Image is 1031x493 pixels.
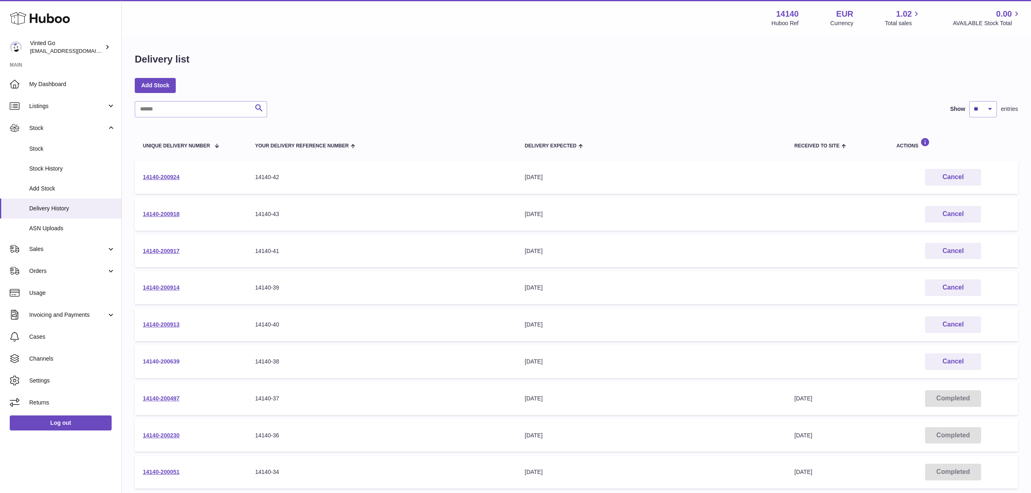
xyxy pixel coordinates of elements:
[135,78,176,93] a: Add Stock
[1001,105,1018,113] span: entries
[255,284,508,292] div: 14140-39
[143,284,179,291] a: 14140-200914
[143,143,210,149] span: Unique Delivery Number
[29,333,115,341] span: Cases
[896,138,1010,149] div: Actions
[925,206,981,223] button: Cancel
[525,210,778,218] div: [DATE]
[255,143,349,149] span: Your Delivery Reference Number
[525,358,778,365] div: [DATE]
[29,165,115,173] span: Stock History
[794,469,812,475] span: [DATE]
[255,432,508,439] div: 14140-36
[29,124,107,132] span: Stock
[830,19,854,27] div: Currency
[143,358,179,365] a: 14140-200639
[836,9,853,19] strong: EUR
[135,53,190,66] h1: Delivery list
[29,145,115,153] span: Stock
[10,415,112,430] a: Log out
[925,169,981,186] button: Cancel
[29,185,115,192] span: Add Stock
[29,311,107,319] span: Invoicing and Payments
[29,267,107,275] span: Orders
[953,9,1021,27] a: 0.00 AVAILABLE Stock Total
[772,19,799,27] div: Huboo Ref
[29,289,115,297] span: Usage
[255,247,508,255] div: 14140-41
[896,9,912,19] span: 1.02
[255,358,508,365] div: 14140-38
[255,173,508,181] div: 14140-42
[30,39,103,55] div: Vinted Go
[30,48,119,54] span: [EMAIL_ADDRESS][DOMAIN_NAME]
[525,284,778,292] div: [DATE]
[143,321,179,328] a: 14140-200913
[10,41,22,53] img: internalAdmin-14140@internal.huboo.com
[794,395,812,402] span: [DATE]
[255,210,508,218] div: 14140-43
[29,80,115,88] span: My Dashboard
[29,245,107,253] span: Sales
[29,377,115,385] span: Settings
[29,355,115,363] span: Channels
[885,19,921,27] span: Total sales
[143,211,179,217] a: 14140-200918
[255,468,508,476] div: 14140-34
[29,102,107,110] span: Listings
[255,321,508,329] div: 14140-40
[885,9,921,27] a: 1.02 Total sales
[776,9,799,19] strong: 14140
[525,321,778,329] div: [DATE]
[29,225,115,232] span: ASN Uploads
[143,174,179,180] a: 14140-200924
[143,432,179,439] a: 14140-200230
[525,173,778,181] div: [DATE]
[143,395,179,402] a: 14140-200497
[525,395,778,402] div: [DATE]
[525,143,576,149] span: Delivery Expected
[925,353,981,370] button: Cancel
[925,279,981,296] button: Cancel
[143,469,179,475] a: 14140-200051
[794,432,812,439] span: [DATE]
[143,248,179,254] a: 14140-200917
[925,316,981,333] button: Cancel
[925,243,981,259] button: Cancel
[525,432,778,439] div: [DATE]
[950,105,965,113] label: Show
[794,143,839,149] span: Received to Site
[525,247,778,255] div: [DATE]
[29,205,115,212] span: Delivery History
[996,9,1012,19] span: 0.00
[953,19,1021,27] span: AVAILABLE Stock Total
[525,468,778,476] div: [DATE]
[29,399,115,407] span: Returns
[255,395,508,402] div: 14140-37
